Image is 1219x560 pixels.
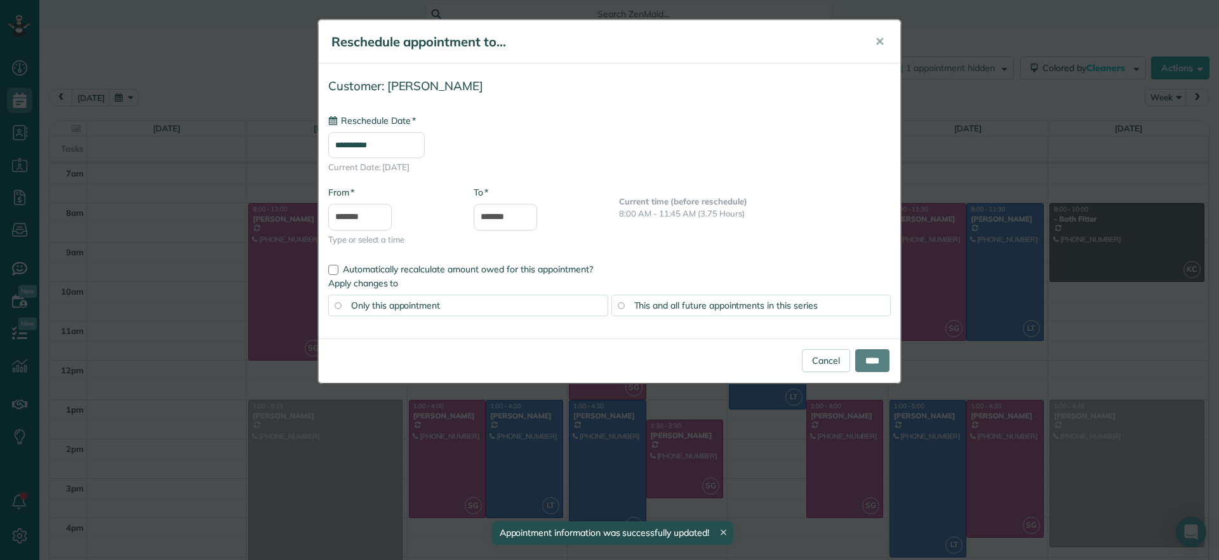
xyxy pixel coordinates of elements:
span: Current Date: [DATE] [328,161,891,173]
span: Automatically recalculate amount owed for this appointment? [343,263,593,275]
p: 8:00 AM - 11:45 AM (3.75 Hours) [619,208,891,220]
label: Apply changes to [328,277,891,290]
h4: Customer: [PERSON_NAME] [328,79,891,93]
span: ✕ [875,34,884,49]
span: This and all future appointments in this series [634,300,818,311]
h5: Reschedule appointment to... [331,33,857,51]
span: Only this appointment [351,300,440,311]
label: Reschedule Date [328,114,416,127]
a: Cancel [802,349,850,372]
label: From [328,186,354,199]
input: Only this appointment [335,302,341,309]
div: Appointment information was successfully updated! [491,521,733,545]
b: Current time (before reschedule) [619,196,747,206]
span: Type or select a time [328,234,455,246]
label: To [474,186,488,199]
input: This and all future appointments in this series [618,302,624,309]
